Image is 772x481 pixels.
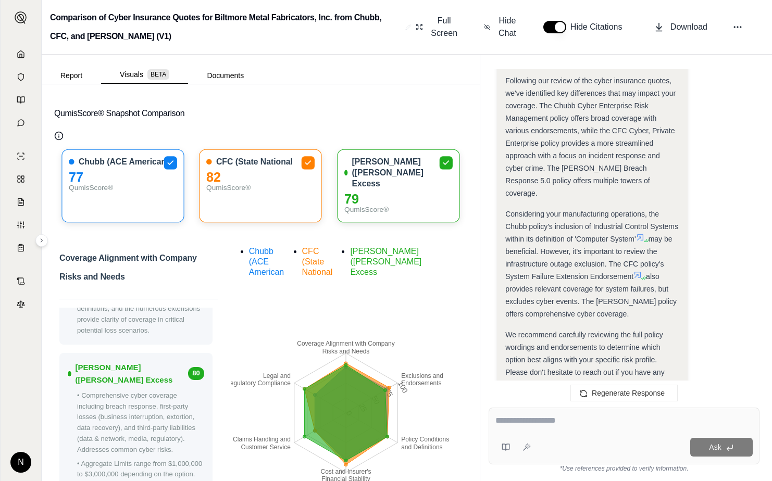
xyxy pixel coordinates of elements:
button: Regenerate Response [570,385,678,401]
a: Legal Search Engine [7,294,35,314]
span: Full Screen [429,15,459,40]
p: • Comprehensive cyber coverage including breach response, first-party losses (business interrupti... [77,390,204,455]
span: [PERSON_NAME] ([PERSON_NAME] Excess [350,247,421,276]
a: Claim Coverage [7,192,35,212]
tspan: Policy Conditions [401,436,449,444]
button: QumisScore® Snapshot Comparison [54,97,467,130]
h2: Comparison of Cyber Insurance Quotes for Biltmore Metal Fabricators, Inc. from Chubb, CFC, and [P... [50,8,401,46]
span: may be beneficial. However, it's important to review the infrastructure outage exclusion. The CFC... [505,235,672,281]
tspan: and Definitions [401,444,442,451]
tspan: Endorsements [401,379,441,387]
span: Following our review of the cyber insurance quotes, we've identified key differences that may imp... [505,77,676,197]
span: 80 [188,367,204,380]
span: Considering your manufacturing operations, the Chubb policy's inclusion of Industrial Control Sys... [505,210,678,243]
tspan: 100 [396,379,409,394]
button: Expand sidebar [10,7,31,28]
span: Chubb (ACE American [79,157,166,168]
button: Visuals [101,66,188,84]
span: We recommend carefully reviewing the full policy wordings and endorsements to determine which opt... [505,331,664,401]
button: Expand sidebar [35,234,48,247]
div: QumisScore® [206,183,315,194]
button: Ask [690,438,753,457]
div: N [10,452,31,473]
a: Chat [7,112,35,133]
div: *Use references provided to verify information. [489,464,759,473]
tspan: Coverage Alignment with Company [297,340,394,348]
span: Hide Chat [496,15,518,40]
button: Full Screen [412,10,463,44]
div: 77 [69,172,177,183]
span: Ask [709,443,721,451]
a: Documents Vault [7,67,35,87]
button: Download [650,17,712,37]
tspan: Claims Handling and [233,436,291,444]
a: Coverage Table [7,237,35,258]
tspan: Customer Service [241,444,291,451]
span: CFC (State National [302,247,333,276]
span: [PERSON_NAME] ([PERSON_NAME] Excess [76,361,184,386]
tspan: Legal and [263,372,291,379]
span: [PERSON_NAME] ([PERSON_NAME] Excess [352,157,453,189]
span: Hide Citations [570,21,629,33]
span: also provides relevant coverage for system failures, but excludes cyber events. The [PERSON_NAME]... [505,272,677,318]
div: 79 [344,194,453,205]
div: 82 [206,172,315,183]
button: Hide Chat [480,10,522,44]
tspan: Exclusions and [401,372,443,379]
button: Qumis Score Info [54,131,64,141]
a: Contract Analysis [7,271,35,292]
span: Download [670,21,707,33]
tspan: Cost and Insurer's [320,468,371,475]
a: Home [7,44,35,65]
span: Regenerate Response [592,389,665,397]
a: Policy Comparisons [7,169,35,189]
span: BETA [147,69,169,80]
span: CFC (State National [216,157,293,168]
p: • The wording includes relevant definitions, and the numerous extensions provide clarity of cover... [77,293,204,336]
h2: Coverage Alignment with Company Risks and Needs [59,249,218,293]
tspan: Regulatory Compliance [226,379,291,387]
a: Single Policy [7,146,35,167]
span: Chubb (ACE American [249,247,284,276]
button: Report [42,67,101,84]
div: QumisScore® [344,205,453,216]
img: Expand sidebar [15,11,27,24]
a: Prompt Library [7,90,35,110]
button: Documents [188,67,263,84]
tspan: Risks and Needs [322,348,369,355]
a: Custom Report [7,214,35,235]
div: QumisScore® [69,183,177,194]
